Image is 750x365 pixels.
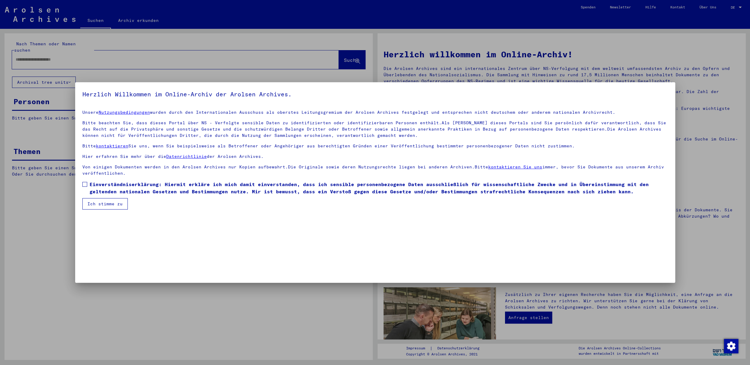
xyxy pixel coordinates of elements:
[82,164,668,176] p: Von einigen Dokumenten werden in den Arolsen Archives nur Kopien aufbewahrt.Die Originale sowie d...
[82,143,668,149] p: Bitte Sie uns, wenn Sie beispielsweise als Betroffener oder Angehöriger aus berechtigten Gründen ...
[82,120,668,139] p: Bitte beachten Sie, dass dieses Portal über NS - Verfolgte sensible Daten zu identifizierten oder...
[99,110,150,115] a: Nutzungsbedingungen
[724,339,738,353] div: Zustimmung ändern
[82,153,668,160] p: Hier erfahren Sie mehr über die der Arolsen Archives.
[488,164,542,170] a: kontaktieren Sie uns
[90,181,668,195] span: Einverständniserklärung: Hiermit erkläre ich mich damit einverstanden, dass ich sensible personen...
[166,154,207,159] a: Datenrichtlinie
[82,109,668,116] p: Unsere wurden durch den Internationalen Ausschuss als oberstes Leitungsgremium der Arolsen Archiv...
[724,339,738,353] img: Zustimmung ändern
[96,143,128,149] a: kontaktieren
[82,89,668,99] h5: Herzlich Willkommen im Online-Archiv der Arolsen Archives.
[82,198,128,210] button: Ich stimme zu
